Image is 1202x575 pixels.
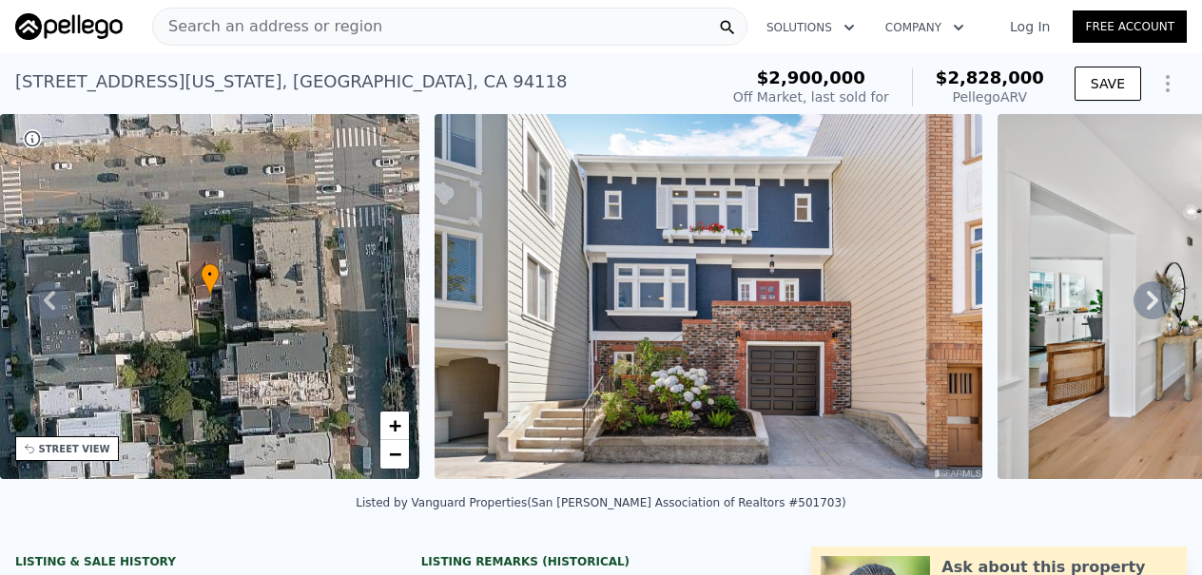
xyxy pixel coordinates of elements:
[153,15,382,38] span: Search an address or region
[870,10,979,45] button: Company
[15,554,376,573] div: LISTING & SALE HISTORY
[39,442,110,456] div: STREET VIEW
[389,442,401,466] span: −
[380,440,409,469] a: Zoom out
[15,68,567,95] div: [STREET_ADDRESS][US_STATE] , [GEOGRAPHIC_DATA] , CA 94118
[1149,65,1187,103] button: Show Options
[1075,67,1141,101] button: SAVE
[733,87,889,106] div: Off Market, last sold for
[936,87,1044,106] div: Pellego ARV
[1073,10,1187,43] a: Free Account
[201,263,220,297] div: •
[987,17,1073,36] a: Log In
[15,13,123,40] img: Pellego
[435,114,982,479] img: Sale: 59544540 Parcel: 56184708
[201,266,220,283] span: •
[751,10,870,45] button: Solutions
[356,496,846,509] div: Listed by Vanguard Properties (San [PERSON_NAME] Association of Realtors #501703)
[380,412,409,440] a: Zoom in
[389,413,401,437] span: +
[936,67,1044,87] span: $2,828,000
[421,554,782,569] div: Listing Remarks (Historical)
[757,67,865,87] span: $2,900,000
